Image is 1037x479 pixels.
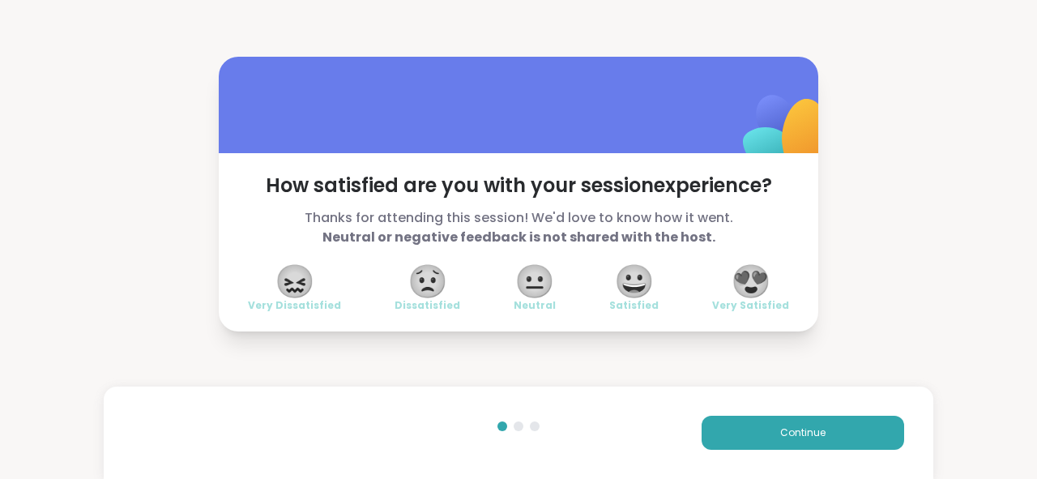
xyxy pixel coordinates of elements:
[614,267,655,296] span: 😀
[702,416,904,450] button: Continue
[395,299,460,312] span: Dissatisfied
[248,299,341,312] span: Very Dissatisfied
[780,426,826,440] span: Continue
[712,299,789,312] span: Very Satisfied
[248,173,789,199] span: How satisfied are you with your session experience?
[322,228,715,246] b: Neutral or negative feedback is not shared with the host.
[408,267,448,296] span: 😟
[609,299,659,312] span: Satisfied
[731,267,771,296] span: 😍
[514,267,555,296] span: 😐
[514,299,556,312] span: Neutral
[275,267,315,296] span: 😖
[248,208,789,247] span: Thanks for attending this session! We'd love to know how it went.
[705,53,866,214] img: ShareWell Logomark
